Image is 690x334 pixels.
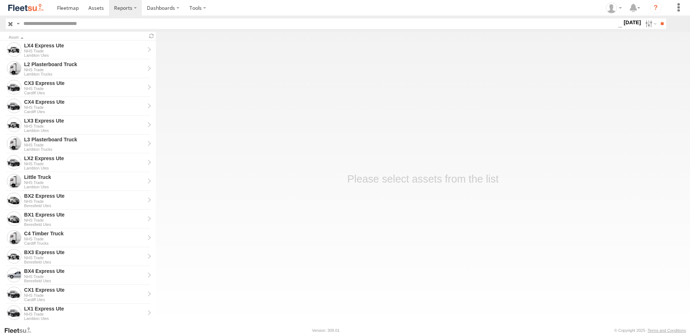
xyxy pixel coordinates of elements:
div: NHS Trade [24,312,145,316]
label: [DATE] [622,18,642,26]
img: fleetsu-logo-horizontal.svg [7,3,45,13]
div: BX4 Express Ute - View Asset History [24,268,145,274]
div: NHS Trade [24,199,145,204]
div: Lambton Utes [24,128,145,133]
div: L2 Plasterboard Truck - View Asset History [24,61,145,68]
a: Visit our Website [4,327,37,334]
div: NHS Trade [24,274,145,279]
div: Lambton Utes [24,166,145,170]
div: NHS Trade [24,256,145,260]
div: Version: 309.01 [312,328,340,333]
div: LX2 Express Ute - View Asset History [24,155,145,162]
div: NHS Trade [24,237,145,241]
div: C4 Timber Truck - View Asset History [24,230,145,237]
div: BX3 Express Ute - View Asset History [24,249,145,256]
div: LX3 Express Ute - View Asset History [24,117,145,124]
div: Beresfield Utes [24,279,145,283]
div: Cardiff Utes [24,110,145,114]
div: NHS Trade [24,293,145,297]
div: Beresfield Utes [24,204,145,208]
div: NHS Trade [24,68,145,72]
a: Terms and Conditions [648,328,686,333]
div: LX4 Express Ute - View Asset History [24,42,145,49]
div: NHS Trade [24,86,145,91]
div: Lambton Trucks [24,147,145,151]
div: Beresfield Utes [24,222,145,227]
div: NHS Trade [24,143,145,147]
div: BX1 Express Ute - View Asset History [24,211,145,218]
div: CX3 Express Ute - View Asset History [24,80,145,86]
div: Kelley Adamson [603,3,624,13]
div: NHS Trade [24,124,145,128]
div: CX4 Express Ute - View Asset History [24,99,145,105]
div: LX1 Express Ute - View Asset History [24,305,145,312]
span: Refresh [147,33,156,39]
div: L3 Plasterboard Truck - View Asset History [24,136,145,143]
div: Click to Sort [9,36,144,39]
div: NHS Trade [24,105,145,110]
div: Cardiff Utes [24,91,145,95]
div: NHS Trade [24,218,145,222]
div: Lambton Utes [24,53,145,57]
div: Cardiff Trucks [24,241,145,245]
div: Little Truck - View Asset History [24,174,145,180]
div: © Copyright 2025 - [614,328,686,333]
div: BX2 Express Ute - View Asset History [24,193,145,199]
div: Cardiff Utes [24,297,145,302]
label: Search Filter Options [642,18,658,29]
div: NHS Trade [24,180,145,185]
i: ? [650,2,661,14]
div: Beresfield Utes [24,260,145,264]
div: Lambton Utes [24,316,145,321]
label: Search Query [15,18,21,29]
div: NHS Trade [24,162,145,166]
div: CX1 Express Ute - View Asset History [24,287,145,293]
div: Lambton Utes [24,185,145,189]
div: Lambton Trucks [24,72,145,76]
div: NHS Trade [24,49,145,53]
